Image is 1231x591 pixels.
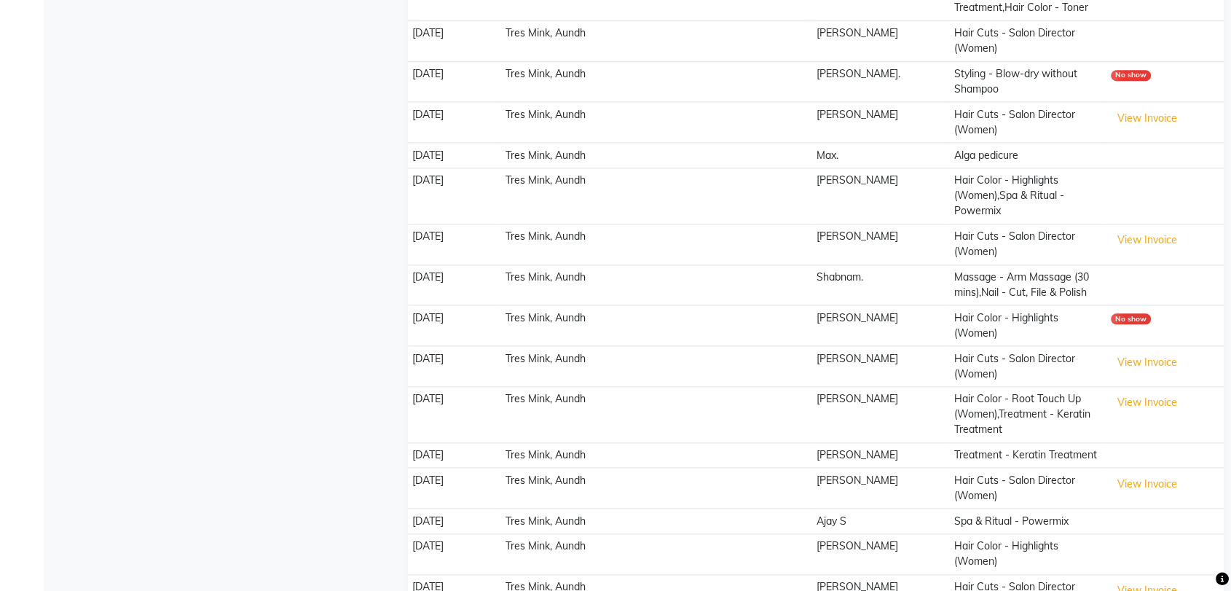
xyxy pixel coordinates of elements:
td: Hair Cuts - Salon Director (Women) [949,468,1106,509]
td: [DATE] [408,386,500,442]
td: Massage - Arm Massage (30 mins),Nail - Cut, File & Polish [949,265,1106,305]
td: Hair Color - Highlights (Women),Spa & Ritual - Powermix [949,168,1106,224]
td: Tres Mink, Aundh [500,386,811,442]
button: View Invoice [1111,473,1184,496]
td: [DATE] [408,468,500,509]
button: View Invoice [1111,229,1184,251]
td: [PERSON_NAME] [811,20,949,61]
td: [PERSON_NAME] [811,102,949,143]
td: [DATE] [408,224,500,265]
td: [DATE] [408,102,500,143]
td: Tres Mink, Aundh [500,468,811,509]
td: Alga pedicure [949,143,1106,168]
td: [DATE] [408,346,500,387]
td: Tres Mink, Aundh [500,534,811,575]
td: [DATE] [408,534,500,575]
td: [PERSON_NAME] [811,468,949,509]
td: Tres Mink, Aundh [500,168,811,224]
td: Tres Mink, Aundh [500,143,811,168]
td: [PERSON_NAME] [811,224,949,265]
td: Hair Cuts - Salon Director (Women) [949,224,1106,265]
td: [PERSON_NAME] [811,534,949,575]
td: [PERSON_NAME] [811,346,949,387]
td: Tres Mink, Aundh [500,20,811,61]
td: [PERSON_NAME] [811,305,949,346]
td: [DATE] [408,143,500,168]
td: [PERSON_NAME] [811,442,949,468]
td: Tres Mink, Aundh [500,305,811,346]
td: [DATE] [408,168,500,224]
td: Max. [811,143,949,168]
td: Tres Mink, Aundh [500,346,811,387]
td: [DATE] [408,20,500,61]
td: [PERSON_NAME] [811,168,949,224]
td: Tres Mink, Aundh [500,224,811,265]
td: Tres Mink, Aundh [500,102,811,143]
td: [PERSON_NAME] [811,386,949,442]
td: Styling - Blow-dry without Shampoo [949,61,1106,102]
button: View Invoice [1111,391,1184,414]
td: Hair Color - Highlights (Women) [949,534,1106,575]
td: Hair Color - Root Touch Up (Women),Treatment - Keratin Treatment [949,386,1106,442]
td: Hair Color - Highlights (Women) [949,305,1106,346]
td: Spa & Ritual - Powermix [949,509,1106,534]
td: Tres Mink, Aundh [500,61,811,102]
button: View Invoice [1111,107,1184,130]
td: Tres Mink, Aundh [500,442,811,468]
td: [DATE] [408,509,500,534]
div: No show [1111,313,1151,324]
td: Hair Cuts - Salon Director (Women) [949,102,1106,143]
td: Treatment - Keratin Treatment [949,442,1106,468]
td: Ajay S [811,509,949,534]
td: Shabnam. [811,265,949,305]
div: No show [1111,70,1151,81]
td: Tres Mink, Aundh [500,509,811,534]
td: Hair Cuts - Salon Director (Women) [949,20,1106,61]
td: [DATE] [408,61,500,102]
td: [DATE] [408,305,500,346]
td: Tres Mink, Aundh [500,265,811,305]
td: [PERSON_NAME]. [811,61,949,102]
td: [DATE] [408,442,500,468]
td: [DATE] [408,265,500,305]
td: Hair Cuts - Salon Director (Women) [949,346,1106,387]
button: View Invoice [1111,351,1184,374]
